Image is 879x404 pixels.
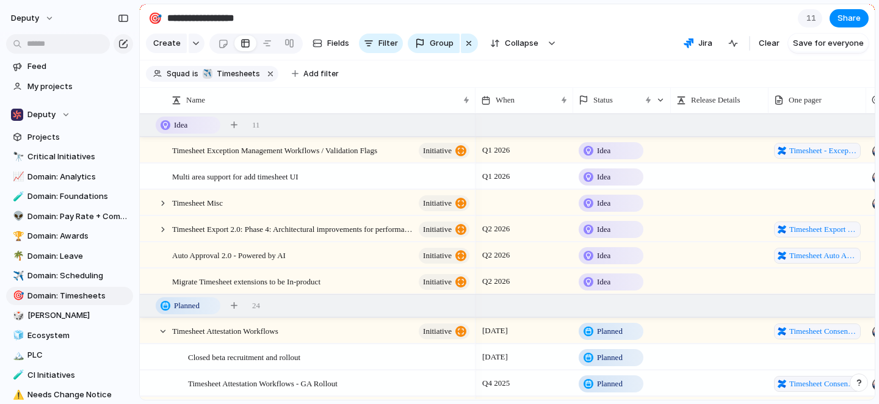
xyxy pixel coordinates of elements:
button: Collapse [483,34,544,53]
span: Q2 2026 [479,222,513,236]
span: Closed beta recruitment and rollout [188,350,300,364]
span: Planned [597,378,623,390]
span: Share [837,12,861,24]
button: initiative [419,195,469,211]
span: [PERSON_NAME] [27,309,129,322]
div: 🧪 [13,190,21,204]
span: Multi area support for add timesheet UI [172,169,298,183]
span: Squad [167,68,190,79]
button: ⚠️ [11,389,23,401]
a: 🎯Domain: Timesheets [6,287,133,305]
span: Idea [174,119,187,131]
span: 24 [252,300,260,312]
span: When [496,94,515,106]
div: 👽Domain: Pay Rate + Compliance [6,207,133,226]
div: ⚠️ [13,388,21,402]
span: Jira [698,37,712,49]
button: initiative [419,143,469,159]
span: Domain: Analytics [27,171,129,183]
button: 🎯 [11,290,23,302]
span: Name [186,94,205,106]
span: Idea [597,171,610,183]
a: ⚠️Needs Change Notice [6,386,133,404]
span: Add filter [303,68,339,79]
button: 📈 [11,171,23,183]
button: Filter [359,34,403,53]
button: Clear [754,34,784,53]
span: Migrate Timesheet extensions to be In-product [172,274,320,288]
span: One pager [789,94,822,106]
span: Q1 2026 [479,143,513,157]
span: Timesheet - Exception Management Workflows [789,145,857,157]
a: 🏔️PLC [6,346,133,364]
div: 📈Domain: Analytics [6,168,133,186]
div: 🧊 [13,328,21,342]
span: Idea [597,145,610,157]
span: Q1 2026 [479,169,513,184]
a: My projects [6,78,133,96]
a: ✈️Domain: Scheduling [6,267,133,285]
span: Timesheet Auto Approval 2.0 Powered by AI [789,250,857,262]
button: Create [146,34,187,53]
span: Domain: Pay Rate + Compliance [27,211,129,223]
div: 📈 [13,170,21,184]
span: Timesheet Consent Management - Express Pros [789,325,857,337]
a: Timesheet Auto Approval 2.0 Powered by AI [774,248,861,264]
span: Idea [597,223,610,236]
button: 🧊 [11,330,23,342]
span: Idea [597,276,610,288]
span: Q2 2026 [479,274,513,289]
button: ✈️Timesheets [200,67,262,81]
button: ✈️ [11,270,23,282]
span: 11 [252,119,260,131]
span: Timesheet Consent Management - Express Pros [789,378,857,390]
button: deputy [5,9,60,28]
span: Auto Approval 2.0 - Powered by AI [172,248,286,262]
button: 🎯 [145,9,165,28]
span: Critical Initiatives [27,151,129,163]
button: initiative [419,323,469,339]
span: Create [153,37,181,49]
a: 🧪CI Initiatives [6,366,133,384]
button: 🧪 [11,369,23,381]
span: Release Details [691,94,740,106]
span: [DATE] [479,350,511,364]
span: Idea [597,250,610,262]
div: 🏔️ [13,348,21,363]
a: Projects [6,128,133,146]
button: initiative [419,248,469,264]
span: Save for everyone [793,37,864,49]
span: initiative [423,273,452,290]
div: 🎲[PERSON_NAME] [6,306,133,325]
span: CI Initiatives [27,369,129,381]
a: Timesheet - Exception Management Workflows [774,143,861,159]
div: ✈️ [13,269,21,283]
div: 🎯 [13,289,21,303]
div: 🔭Critical Initiatives [6,148,133,166]
button: Deputy [6,106,133,124]
span: Clear [759,37,780,49]
span: initiative [423,142,452,159]
button: 🧪 [11,190,23,203]
button: Share [830,9,869,27]
span: Needs Change Notice [27,389,129,401]
button: Save for everyone [788,34,869,53]
span: Domain: Leave [27,250,129,262]
span: Domain: Awards [27,230,129,242]
span: initiative [423,195,452,212]
a: 🧪Domain: Foundations [6,187,133,206]
span: is [192,68,198,79]
span: Projects [27,131,129,143]
span: Domain: Foundations [27,190,129,203]
button: 🏆 [11,230,23,242]
div: 🏆 [13,229,21,243]
span: Ecosystem [27,330,129,342]
span: initiative [423,221,452,238]
span: Collapse [505,37,538,49]
span: Idea [597,197,610,209]
span: Timesheet Attestation Workflows [172,323,278,337]
span: Q4 2025 [479,376,513,391]
a: Timesheet Consent Management - Express Pros [774,323,861,339]
div: 🧪 [13,368,21,382]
